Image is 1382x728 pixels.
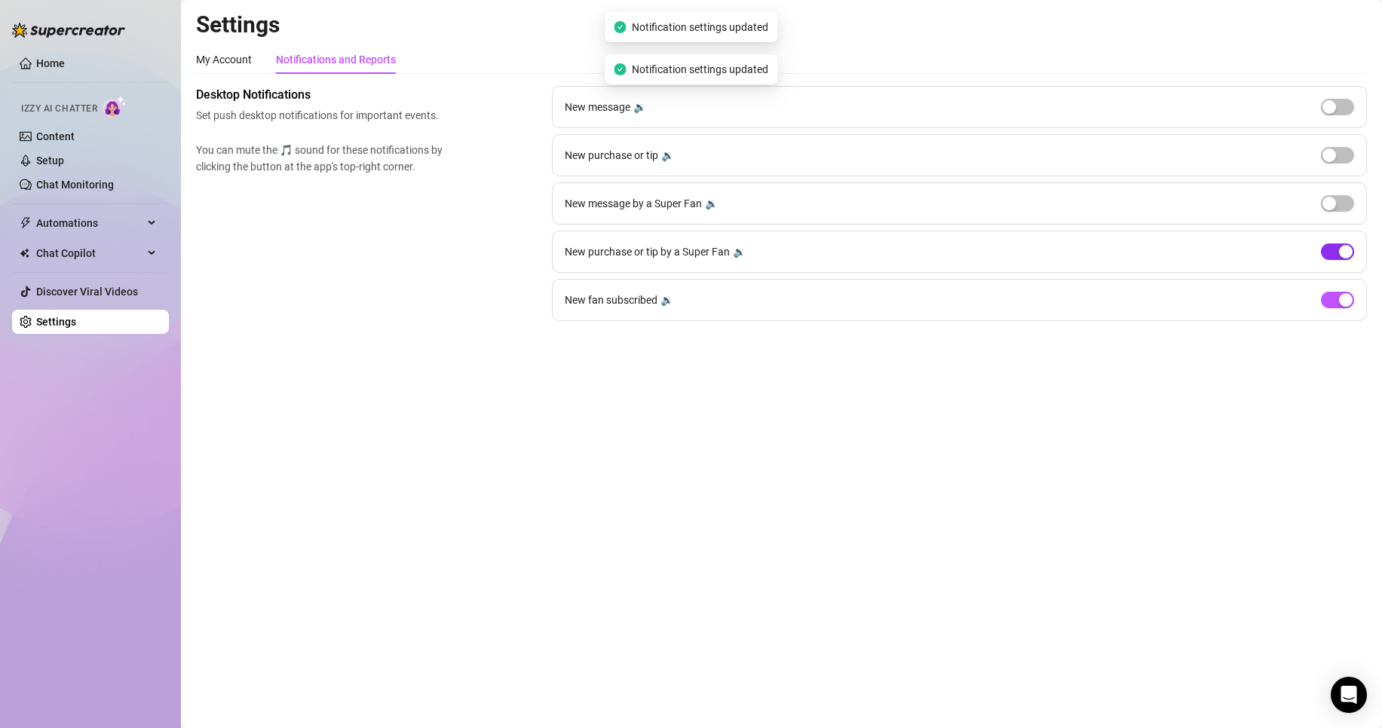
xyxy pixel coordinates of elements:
[196,86,449,104] span: Desktop Notifications
[36,211,143,235] span: Automations
[276,51,396,68] div: Notifications and Reports
[614,63,626,75] span: check-circle
[103,96,127,118] img: AI Chatter
[36,286,138,298] a: Discover Viral Videos
[36,179,114,191] a: Chat Monitoring
[565,243,730,260] span: New purchase or tip by a Super Fan
[196,142,449,175] span: You can mute the 🎵 sound for these notifications by clicking the button at the app's top-right co...
[20,217,32,229] span: thunderbolt
[196,107,449,124] span: Set push desktop notifications for important events.
[21,102,97,116] span: Izzy AI Chatter
[196,11,1367,39] h2: Settings
[36,241,143,265] span: Chat Copilot
[565,99,630,115] span: New message
[20,248,29,258] img: Chat Copilot
[733,243,746,260] div: 🔉
[633,99,646,115] div: 🔉
[12,23,125,38] img: logo-BBDzfeDw.svg
[196,51,252,68] div: My Account
[565,195,702,212] span: New message by a Super Fan
[36,316,76,328] a: Settings
[661,147,674,164] div: 🔉
[632,61,768,78] span: Notification settings updated
[705,195,718,212] div: 🔉
[1331,677,1367,713] div: Open Intercom Messenger
[36,154,64,167] a: Setup
[565,292,657,308] span: New fan subscribed
[565,147,658,164] span: New purchase or tip
[660,292,673,308] div: 🔉
[36,57,65,69] a: Home
[36,130,75,142] a: Content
